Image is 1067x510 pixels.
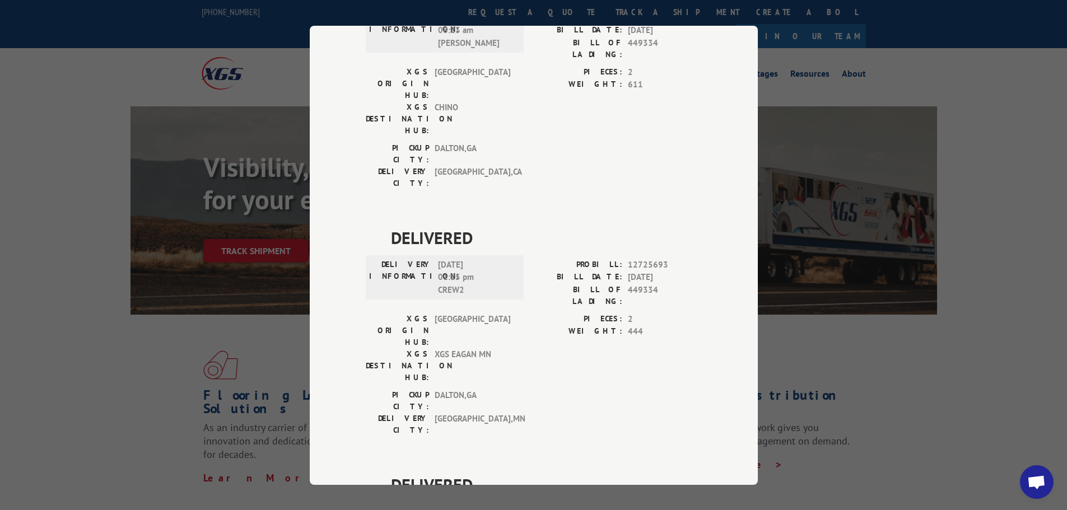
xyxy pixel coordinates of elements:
[534,24,622,37] label: BILL DATE:
[435,412,510,436] span: [GEOGRAPHIC_DATA] , MN
[366,142,429,165] label: PICKUP CITY:
[534,271,622,284] label: BILL DATE:
[435,389,510,412] span: DALTON , GA
[366,312,429,348] label: XGS ORIGIN HUB:
[391,224,702,250] span: DELIVERED
[438,258,514,296] span: [DATE] 01:15 pm CREW2
[534,312,622,325] label: PIECES:
[435,348,510,383] span: XGS EAGAN MN
[628,78,702,91] span: 611
[435,312,510,348] span: [GEOGRAPHIC_DATA]
[1020,465,1054,499] div: Open chat
[628,312,702,325] span: 2
[534,283,622,307] label: BILL OF LADING:
[366,389,429,412] label: PICKUP CITY:
[435,165,510,189] span: [GEOGRAPHIC_DATA] , CA
[534,78,622,91] label: WEIGHT:
[366,412,429,436] label: DELIVERY CITY:
[534,258,622,271] label: PROBILL:
[366,101,429,136] label: XGS DESTINATION HUB:
[628,24,702,37] span: [DATE]
[534,65,622,78] label: PIECES:
[391,471,702,497] span: DELIVERED
[369,258,432,296] label: DELIVERY INFORMATION:
[534,325,622,338] label: WEIGHT:
[435,101,510,136] span: CHINO
[369,11,432,49] label: DELIVERY INFORMATION:
[628,325,702,338] span: 444
[628,36,702,60] span: 449334
[534,36,622,60] label: BILL OF LADING:
[366,165,429,189] label: DELIVERY CITY:
[435,65,510,101] span: [GEOGRAPHIC_DATA]
[628,65,702,78] span: 2
[366,348,429,383] label: XGS DESTINATION HUB:
[438,11,514,49] span: [DATE] 08:23 am [PERSON_NAME]
[628,271,702,284] span: [DATE]
[366,65,429,101] label: XGS ORIGIN HUB:
[628,258,702,271] span: 12725693
[435,142,510,165] span: DALTON , GA
[628,283,702,307] span: 449334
